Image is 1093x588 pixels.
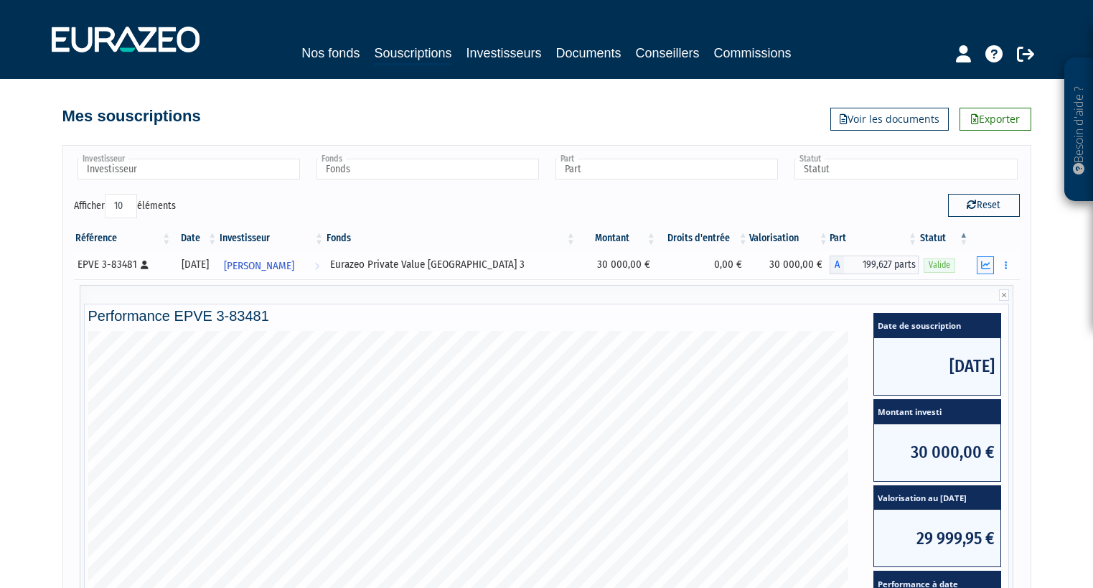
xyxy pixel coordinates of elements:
[577,226,657,251] th: Montant: activer pour trier la colonne par ordre croissant
[88,308,1005,324] h4: Performance EPVE 3-83481
[874,510,1000,566] span: 29 999,95 €
[830,256,844,274] span: A
[657,226,749,251] th: Droits d'entrée: activer pour trier la colonne par ordre croissant
[105,194,137,218] select: Afficheréléments
[960,108,1031,131] a: Exporter
[218,226,325,251] th: Investisseur: activer pour trier la colonne par ordre croissant
[830,256,919,274] div: A - Eurazeo Private Value Europe 3
[874,338,1000,395] span: [DATE]
[948,194,1020,217] button: Reset
[874,314,1000,338] span: Date de souscription
[844,256,919,274] span: 199,627 parts
[919,226,970,251] th: Statut : activer pour trier la colonne par ordre d&eacute;croissant
[374,43,451,65] a: Souscriptions
[74,194,176,218] label: Afficher éléments
[830,108,949,131] a: Voir les documents
[301,43,360,63] a: Nos fonds
[714,43,792,63] a: Commissions
[78,257,168,272] div: EPVE 3-83481
[52,27,200,52] img: 1732889491-logotype_eurazeo_blanc_rvb.png
[657,251,749,279] td: 0,00 €
[314,253,319,279] i: Voir l'investisseur
[874,424,1000,481] span: 30 000,00 €
[466,43,541,63] a: Investisseurs
[1071,65,1087,195] p: Besoin d'aide ?
[749,251,830,279] td: 30 000,00 €
[74,226,173,251] th: Référence : activer pour trier la colonne par ordre croissant
[224,253,294,279] span: [PERSON_NAME]
[636,43,700,63] a: Conseillers
[874,400,1000,424] span: Montant investi
[577,251,657,279] td: 30 000,00 €
[556,43,621,63] a: Documents
[830,226,919,251] th: Part: activer pour trier la colonne par ordre croissant
[172,226,218,251] th: Date: activer pour trier la colonne par ordre croissant
[874,486,1000,510] span: Valorisation au [DATE]
[177,257,213,272] div: [DATE]
[325,226,577,251] th: Fonds: activer pour trier la colonne par ordre croissant
[330,257,572,272] div: Eurazeo Private Value [GEOGRAPHIC_DATA] 3
[218,251,325,279] a: [PERSON_NAME]
[62,108,201,125] h4: Mes souscriptions
[141,261,149,269] i: [Français] Personne physique
[924,258,955,272] span: Valide
[749,226,830,251] th: Valorisation: activer pour trier la colonne par ordre croissant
